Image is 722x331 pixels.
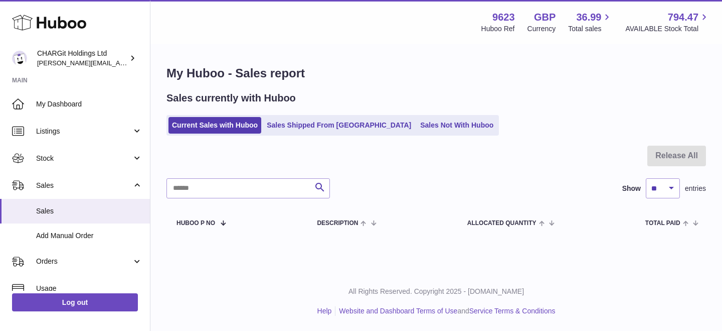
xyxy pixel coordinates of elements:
span: Sales [36,206,142,216]
a: Sales Shipped From [GEOGRAPHIC_DATA] [263,117,415,134]
span: Total sales [568,24,613,34]
span: Huboo P no [176,220,215,227]
img: francesca@chargit.co.uk [12,51,27,66]
a: Website and Dashboard Terms of Use [339,307,457,315]
a: Current Sales with Huboo [168,117,261,134]
span: Total paid [645,220,680,227]
span: entries [685,184,706,193]
span: Add Manual Order [36,231,142,241]
span: 794.47 [668,11,698,24]
strong: 9623 [492,11,515,24]
a: Help [317,307,332,315]
strong: GBP [534,11,556,24]
span: AVAILABLE Stock Total [625,24,710,34]
div: Huboo Ref [481,24,515,34]
span: Orders [36,257,132,266]
label: Show [622,184,641,193]
h1: My Huboo - Sales report [166,65,706,81]
span: Stock [36,154,132,163]
div: CHARGit Holdings Ltd [37,49,127,68]
a: Service Terms & Conditions [469,307,556,315]
a: Sales Not With Huboo [417,117,497,134]
span: ALLOCATED Quantity [467,220,536,227]
span: Listings [36,127,132,136]
a: 794.47 AVAILABLE Stock Total [625,11,710,34]
p: All Rights Reserved. Copyright 2025 - [DOMAIN_NAME] [158,287,714,296]
h2: Sales currently with Huboo [166,91,296,105]
span: Usage [36,284,142,293]
a: Log out [12,293,138,311]
span: Description [317,220,358,227]
a: 36.99 Total sales [568,11,613,34]
div: Currency [527,24,556,34]
li: and [335,306,555,316]
span: 36.99 [576,11,601,24]
span: [PERSON_NAME][EMAIL_ADDRESS][DOMAIN_NAME] [37,59,201,67]
span: My Dashboard [36,99,142,109]
span: Sales [36,181,132,190]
